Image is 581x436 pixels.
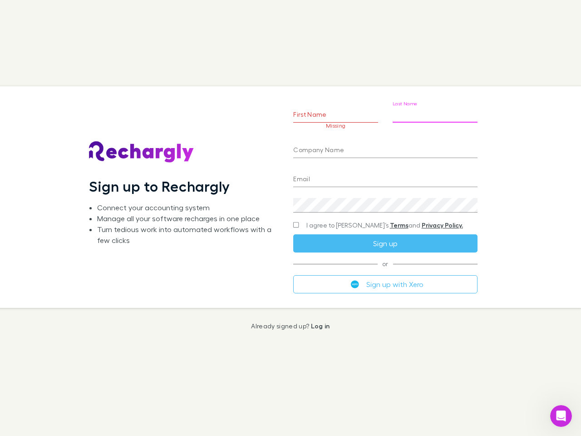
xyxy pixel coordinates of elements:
[89,141,194,163] img: Rechargly's Logo
[293,263,477,264] span: or
[293,234,477,253] button: Sign up
[351,280,359,288] img: Xero's logo
[306,221,463,230] span: I agree to [PERSON_NAME]’s and
[97,202,279,213] li: Connect your accounting system
[390,221,409,229] a: Terms
[550,405,572,427] iframe: Intercom live chat
[251,322,330,330] p: Already signed up?
[422,221,463,229] a: Privacy Policy.
[393,100,418,107] label: Last Name
[293,123,378,129] p: Missing
[89,178,230,195] h1: Sign up to Rechargly
[311,322,330,330] a: Log in
[97,213,279,224] li: Manage all your software recharges in one place
[293,275,477,293] button: Sign up with Xero
[97,224,279,246] li: Turn tedious work into automated workflows with a few clicks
